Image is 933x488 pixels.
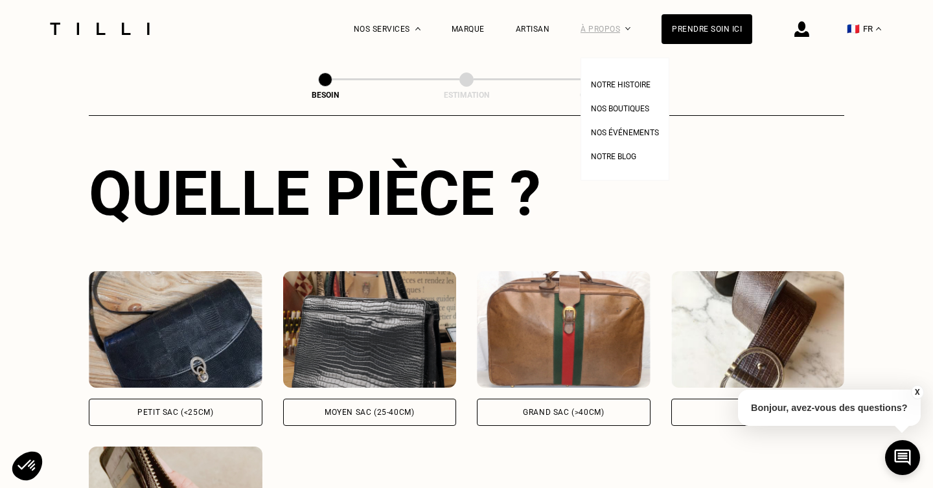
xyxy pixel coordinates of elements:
[516,25,550,34] a: Artisan
[591,148,636,162] a: Notre blog
[671,271,845,388] img: Tilli retouche votre Ceinture
[260,91,390,100] div: Besoin
[477,271,651,388] img: Tilli retouche votre Grand sac (>40cm)
[591,100,649,114] a: Nos boutiques
[591,80,651,89] span: Notre histoire
[662,14,752,44] a: Prendre soin ici
[325,408,414,416] div: Moyen sac (25-40cm)
[910,385,923,399] button: X
[452,25,485,34] a: Marque
[415,27,420,30] img: Menu déroulant
[876,27,881,30] img: menu déroulant
[45,23,154,35] img: Logo du service de couturière Tilli
[794,21,809,37] img: icône connexion
[591,76,651,90] a: Notre histoire
[402,91,531,100] div: Estimation
[591,104,649,113] span: Nos boutiques
[847,23,860,35] span: 🇫🇷
[591,124,659,138] a: Nos événements
[523,408,604,416] div: Grand sac (>40cm)
[544,91,673,100] div: Confirmation
[137,408,213,416] div: Petit sac (<25cm)
[591,152,636,161] span: Notre blog
[625,27,630,30] img: Menu déroulant à propos
[738,390,921,426] p: Bonjour, avez-vous des questions?
[89,271,262,388] img: Tilli retouche votre Petit sac (<25cm)
[283,271,457,388] img: Tilli retouche votre Moyen sac (25-40cm)
[89,157,844,230] div: Quelle pièce ?
[591,128,659,137] span: Nos événements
